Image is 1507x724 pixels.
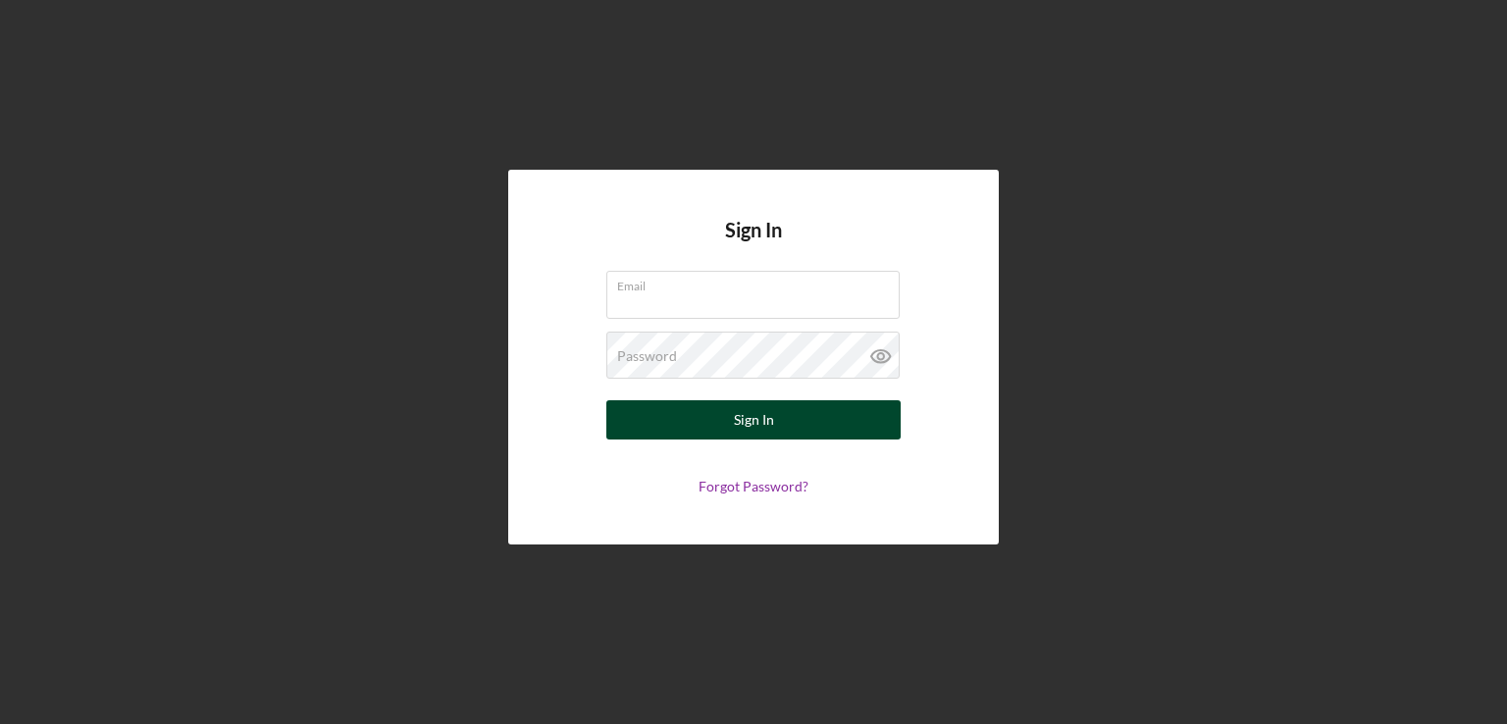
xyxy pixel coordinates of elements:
[617,272,900,293] label: Email
[699,478,808,494] a: Forgot Password?
[606,400,901,440] button: Sign In
[734,400,774,440] div: Sign In
[725,219,782,271] h4: Sign In
[617,348,677,364] label: Password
